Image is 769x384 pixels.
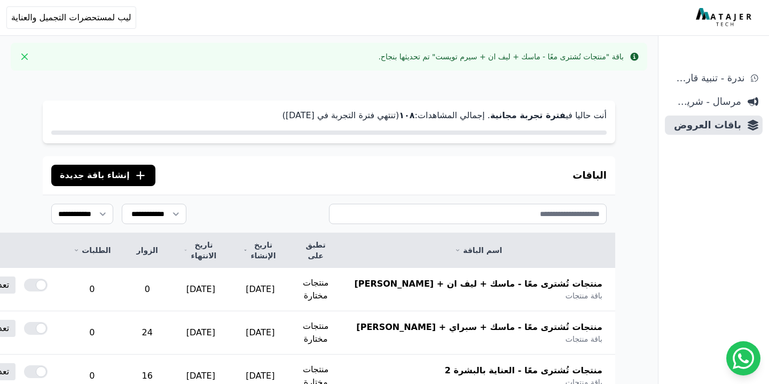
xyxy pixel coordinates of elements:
[16,48,33,65] button: Close
[231,311,290,355] td: [DATE]
[51,165,155,186] button: إنشاء باقة جديدة
[73,245,111,256] a: الطلبات
[354,278,602,290] span: منتجات تُشترى معًا - ماسك + ليف ان + [PERSON_NAME]
[669,71,744,86] span: ندرة - تنبية قارب علي النفاذ
[51,109,607,122] p: أنت حاليا في . إجمالي المشاهدات: (تنتهي فترة التجربة في [DATE])
[399,110,414,120] strong: ١۰٨
[60,311,123,355] td: 0
[124,268,171,311] td: 0
[290,268,342,311] td: منتجات مختارة
[11,11,131,24] span: ليب لمستحضرات التجميل والعناية
[669,94,741,109] span: مرسال - شريط دعاية
[60,268,123,311] td: 0
[231,268,290,311] td: [DATE]
[356,321,602,334] span: منتجات تُشترى معًا - ماسك + سبراي + [PERSON_NAME]
[124,311,171,355] td: 24
[696,8,754,27] img: MatajerTech Logo
[184,240,218,261] a: تاريخ الانتهاء
[244,240,277,261] a: تاريخ الإنشاء
[124,233,171,268] th: الزوار
[6,6,136,29] button: ليب لمستحضرات التجميل والعناية
[566,290,602,301] span: باقة منتجات
[669,118,741,133] span: باقات العروض
[445,364,602,377] span: منتجات تُشترى معًا - العناية بالبشرة 2
[60,169,130,182] span: إنشاء باقة جديدة
[171,311,231,355] td: [DATE]
[354,245,602,256] a: اسم الباقة
[572,168,607,183] h3: الباقات
[290,311,342,355] td: منتجات مختارة
[490,110,566,120] strong: فترة تجربة مجانية
[290,233,342,268] th: تطبق على
[566,334,602,344] span: باقة منتجات
[171,268,231,311] td: [DATE]
[378,51,624,62] div: باقة "منتجات تُشترى معًا - ماسك + ليف ان + سيرم تويست" تم تحديثها بنجاح.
